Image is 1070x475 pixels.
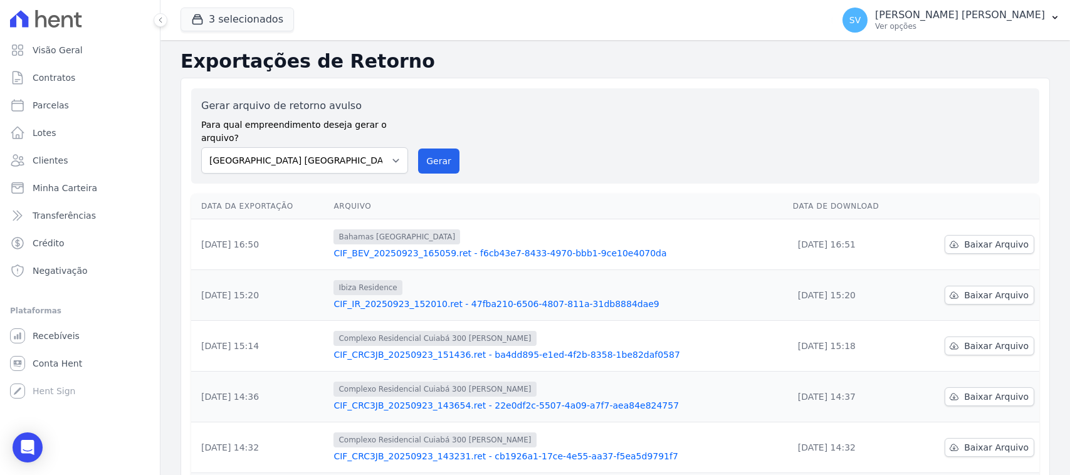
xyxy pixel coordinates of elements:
[849,16,861,24] span: SV
[5,148,155,173] a: Clientes
[201,113,408,145] label: Para qual empreendimento deseja gerar o arquivo?
[33,44,83,56] span: Visão Geral
[333,280,402,295] span: Ibiza Residence
[333,450,782,462] a: CIF_CRC3JB_20250923_143231.ret - cb1926a1-17ce-4e55-aa37-f5ea5d9791f7
[13,432,43,462] div: Open Intercom Messenger
[333,229,460,244] span: Bahamas [GEOGRAPHIC_DATA]
[181,50,1050,73] h2: Exportações de Retorno
[33,71,75,84] span: Contratos
[333,348,782,361] a: CIF_CRC3JB_20250923_151436.ret - ba4dd895-e1ed-4f2b-8358-1be82daf0587
[945,286,1034,305] a: Baixar Arquivo
[181,8,294,31] button: 3 selecionados
[328,194,787,219] th: Arquivo
[191,422,328,473] td: [DATE] 14:32
[418,149,459,174] button: Gerar
[333,399,782,412] a: CIF_CRC3JB_20250923_143654.ret - 22e0df2c-5507-4a09-a7f7-aea84e824757
[964,238,1029,251] span: Baixar Arquivo
[788,194,911,219] th: Data de Download
[5,231,155,256] a: Crédito
[33,237,65,249] span: Crédito
[191,270,328,321] td: [DATE] 15:20
[333,247,782,259] a: CIF_BEV_20250923_165059.ret - f6cb43e7-8433-4970-bbb1-9ce10e4070da
[191,194,328,219] th: Data da Exportação
[333,432,536,447] span: Complexo Residencial Cuiabá 300 [PERSON_NAME]
[191,219,328,270] td: [DATE] 16:50
[5,120,155,145] a: Lotes
[191,321,328,372] td: [DATE] 15:14
[964,340,1029,352] span: Baixar Arquivo
[832,3,1070,38] button: SV [PERSON_NAME] [PERSON_NAME] Ver opções
[788,372,911,422] td: [DATE] 14:37
[964,289,1029,301] span: Baixar Arquivo
[5,65,155,90] a: Contratos
[5,323,155,348] a: Recebíveis
[33,182,97,194] span: Minha Carteira
[964,441,1029,454] span: Baixar Arquivo
[33,209,96,222] span: Transferências
[875,21,1045,31] p: Ver opções
[33,357,82,370] span: Conta Hent
[5,175,155,201] a: Minha Carteira
[945,337,1034,355] a: Baixar Arquivo
[788,219,911,270] td: [DATE] 16:51
[5,93,155,118] a: Parcelas
[945,235,1034,254] a: Baixar Arquivo
[201,98,408,113] label: Gerar arquivo de retorno avulso
[10,303,150,318] div: Plataformas
[788,321,911,372] td: [DATE] 15:18
[5,258,155,283] a: Negativação
[33,330,80,342] span: Recebíveis
[191,372,328,422] td: [DATE] 14:36
[788,270,911,321] td: [DATE] 15:20
[33,264,88,277] span: Negativação
[788,422,911,473] td: [DATE] 14:32
[33,99,69,112] span: Parcelas
[5,351,155,376] a: Conta Hent
[33,127,56,139] span: Lotes
[945,438,1034,457] a: Baixar Arquivo
[964,390,1029,403] span: Baixar Arquivo
[33,154,68,167] span: Clientes
[875,9,1045,21] p: [PERSON_NAME] [PERSON_NAME]
[333,298,782,310] a: CIF_IR_20250923_152010.ret - 47fba210-6506-4807-811a-31db8884dae9
[5,203,155,228] a: Transferências
[333,331,536,346] span: Complexo Residencial Cuiabá 300 [PERSON_NAME]
[945,387,1034,406] a: Baixar Arquivo
[5,38,155,63] a: Visão Geral
[333,382,536,397] span: Complexo Residencial Cuiabá 300 [PERSON_NAME]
